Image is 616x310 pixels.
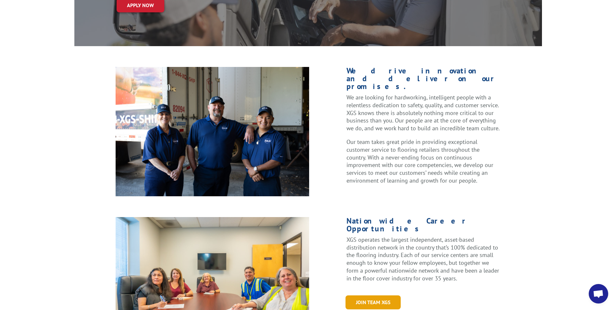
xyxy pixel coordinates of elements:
[346,138,500,185] p: Our team takes great pride in providing exceptional customer service to flooring retailers throug...
[346,94,500,138] p: We are looking for hardworking, intelligent people with a relentless dedication to safety, qualit...
[346,67,500,94] h1: We drive innovation and deliver on our promises.
[589,284,608,304] a: Open chat
[116,67,309,196] img: TunnelHill_52
[346,295,401,309] a: Join Team XGS
[346,216,468,234] span: Nationwide Career Opportunities
[346,236,500,282] p: XGS operates the largest independent, asset-based distribution network in the country that’s 100%...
